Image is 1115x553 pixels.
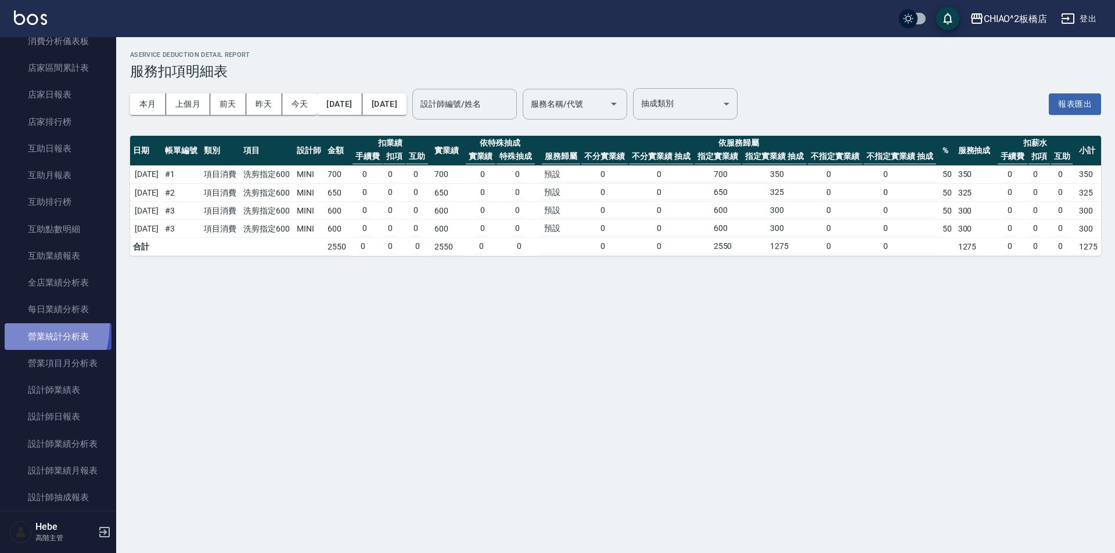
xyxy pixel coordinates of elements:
[359,185,370,200] td: 0
[940,220,955,238] td: 50
[282,93,318,115] button: 今天
[965,7,1052,31] button: CHIAO^2板橋店
[383,149,405,164] th: 扣項
[1076,202,1101,220] td: 300
[240,165,294,184] td: 洗剪指定600
[1028,149,1051,164] th: 扣項
[477,167,488,182] td: 0
[880,185,937,200] td: 0
[431,238,462,256] td: 2550
[130,136,1101,256] table: a dense table
[1030,167,1041,182] td: 0
[14,10,47,25] img: Logo
[477,185,488,200] td: 0
[240,136,294,166] th: 項目
[1055,239,1066,254] td: 0
[5,323,111,350] a: 營業統計分析表
[654,239,710,254] td: 0
[1055,221,1066,236] td: 0
[629,149,693,164] th: 不分實業績 抽成
[880,203,937,218] td: 0
[1055,185,1066,200] td: 0
[711,203,767,218] td: 600
[317,93,362,115] button: [DATE]
[541,167,598,182] td: 預設
[695,149,741,164] th: 指定實業績
[130,202,162,220] td: [DATE]
[325,220,350,238] td: 600
[130,63,1101,79] h3: 服務扣項明細表
[5,189,111,215] a: 互助排行榜
[1030,221,1041,236] td: 0
[1005,185,1015,200] td: 0
[767,239,823,254] td: 1275
[406,149,428,164] th: 互助
[462,136,538,166] th: 依特殊抽成
[162,220,201,238] td: # 3
[598,239,654,254] td: 0
[201,220,240,238] td: 項目消費
[880,239,937,254] td: 0
[880,221,937,236] td: 0
[5,403,111,430] a: 設計師日報表
[201,136,240,166] th: 類別
[514,239,524,254] td: 0
[1056,8,1101,30] button: 登出
[431,136,462,166] th: 實業績
[5,296,111,323] a: 每日業績分析表
[654,185,710,200] td: 0
[984,12,1048,26] div: CHIAO^2板橋店
[5,243,111,269] a: 互助業績報表
[294,202,325,220] td: MINI
[466,149,496,164] th: 實業績
[411,221,421,236] td: 0
[1076,165,1101,184] td: 350
[5,377,111,403] a: 設計師業績表
[5,431,111,457] a: 設計師業績分析表
[162,202,201,220] td: # 3
[294,165,325,184] td: MINI
[5,55,111,81] a: 店家區間累計表
[598,167,654,182] td: 0
[411,185,421,200] td: 0
[162,184,201,202] td: # 2
[359,221,370,236] td: 0
[412,239,423,254] td: 0
[654,221,710,236] td: 0
[598,185,654,200] td: 0
[808,149,862,164] th: 不指定實業績
[940,202,955,220] td: 50
[598,221,654,236] td: 0
[880,167,937,182] td: 0
[362,93,407,115] button: [DATE]
[864,149,936,164] th: 不指定實業績 抽成
[477,203,488,218] td: 0
[541,185,598,200] td: 預設
[542,149,580,164] th: 服務歸屬
[411,203,421,218] td: 0
[385,239,395,254] td: 0
[325,202,350,220] td: 600
[5,28,111,55] a: 消費分析儀表板
[581,149,628,164] th: 不分實業績
[955,136,994,166] th: 服務抽成
[955,238,994,256] td: 1275
[823,221,880,236] td: 0
[5,109,111,135] a: 店家排行榜
[711,167,767,182] td: 700
[598,203,654,218] td: 0
[742,149,807,164] th: 指定實業績 抽成
[823,167,880,182] td: 0
[1005,167,1015,182] td: 0
[654,203,710,218] td: 0
[5,162,111,189] a: 互助月報表
[1076,136,1101,166] th: 小計
[201,165,240,184] td: 項目消費
[512,221,523,236] td: 0
[1076,238,1101,256] td: 1275
[5,81,111,108] a: 店家日報表
[1005,221,1015,236] td: 0
[130,184,162,202] td: [DATE]
[431,202,462,220] td: 600
[5,457,111,484] a: 設計師業績月報表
